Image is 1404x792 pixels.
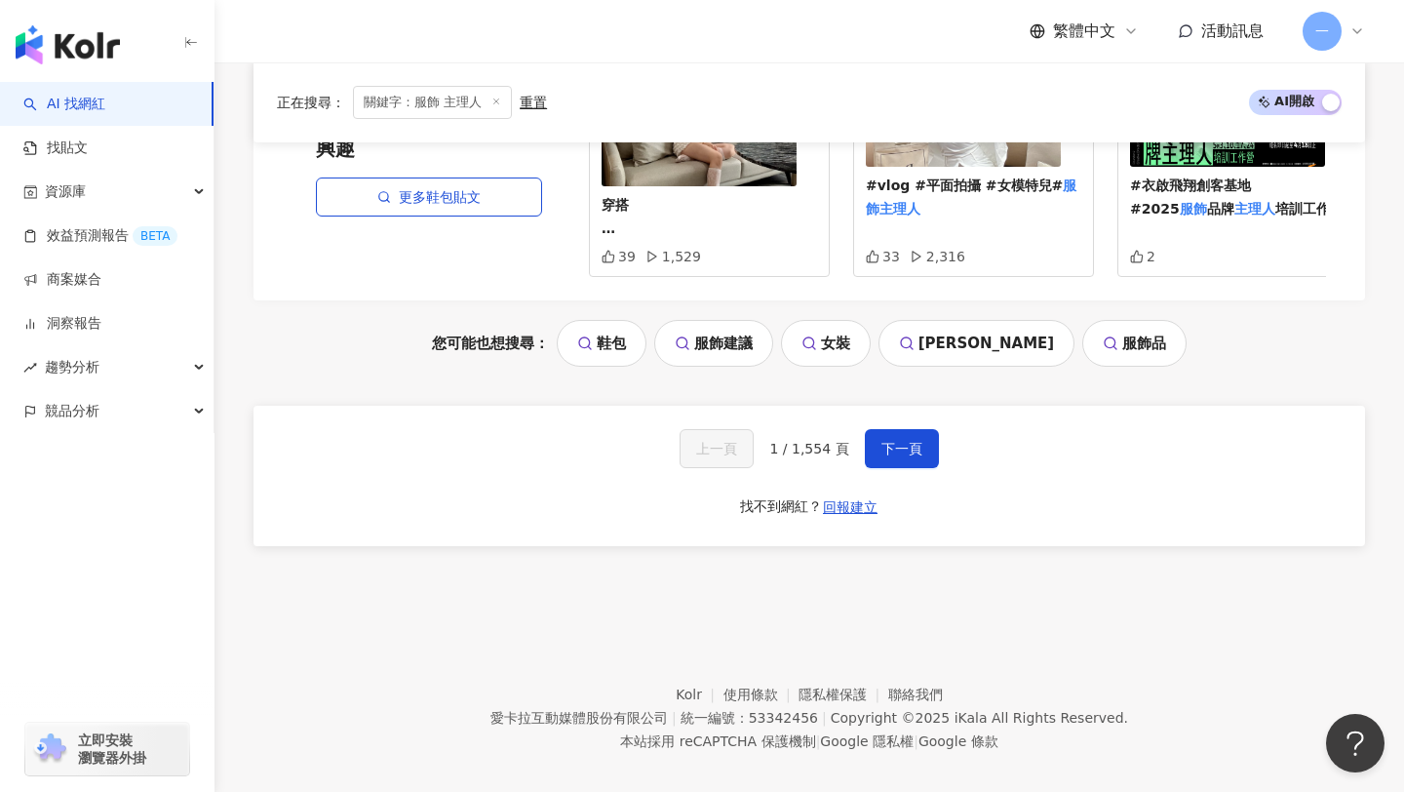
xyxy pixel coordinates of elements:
a: iKala [955,710,988,726]
mark: 服飾 [1180,201,1207,217]
button: 上一頁 [680,429,754,468]
a: [PERSON_NAME] [878,320,1074,367]
span: 趨勢分析 [45,345,99,389]
div: 統一編號：53342456 [681,710,818,726]
img: logo [16,25,120,64]
span: 本站採用 reCAPTCHA 保護機制 [620,730,997,753]
span: 一 [1315,20,1329,42]
div: 重置 [520,95,547,110]
span: rise [23,361,37,375]
a: chrome extension立即安裝 瀏覽器外掛 [25,723,189,775]
a: 商案媒合 [23,270,101,290]
span: 關鍵字：服飾 主理人 [353,86,512,119]
div: 2,316 [910,249,965,264]
span: 活動訊息 [1201,21,1264,40]
span: | [822,710,827,726]
button: 回報建立 [822,492,878,523]
span: | [672,710,677,726]
span: 1 / 1,554 頁 [769,441,848,456]
span: 品牌 [1207,201,1234,217]
a: 效益預測報告BETA [23,226,177,246]
a: 服飾品 [1082,320,1187,367]
span: 穿搭 #女性穿搭 #女性語錄 #服裝 [602,197,668,306]
span: | [816,733,821,749]
a: 聯絡我們 [888,687,943,702]
div: 找不到網紅？ [740,497,822,517]
a: Google 條款 [918,733,998,749]
img: chrome extension [31,733,69,765]
span: #衣啟飛翔創客基地 #2025 [1130,178,1251,217]
span: 立即安裝 瀏覽器外掛 [78,732,146,767]
div: Copyright © 2025 All Rights Reserved. [831,710,1128,726]
a: Google 隱私權 [820,733,914,749]
a: 女裝 [781,320,871,367]
a: 隱私權保護 [799,687,888,702]
a: Kolr [676,687,722,702]
div: 愛卡拉互動媒體股份有限公司 [490,710,668,726]
a: 找貼文 [23,139,88,158]
span: 下一頁 [881,441,922,456]
a: 服飾建議 [654,320,773,367]
span: 繁體中文 [1053,20,1115,42]
span: | [914,733,918,749]
a: 使用條款 [723,687,799,702]
span: 回報建立 [823,499,877,515]
iframe: Help Scout Beacon - Open [1326,714,1384,772]
a: 洞察報告 [23,314,101,334]
span: 正在搜尋 ： [277,95,345,110]
a: 更多鞋包貼文 [316,178,542,217]
span: 資源庫 [45,170,86,214]
div: 您可能也想搜尋： [253,320,1365,367]
a: searchAI 找網紅 [23,95,105,114]
mark: 主理人 [1234,201,1275,217]
div: 1,529 [645,249,701,264]
span: #vlog #平面拍攝 #女模特兒# [866,178,1063,193]
div: 2 [1130,249,1155,264]
div: 39 [602,249,636,264]
span: 競品分析 [45,389,99,433]
a: 鞋包 [557,320,646,367]
button: 下一頁 [865,429,939,468]
div: 33 [866,249,900,264]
